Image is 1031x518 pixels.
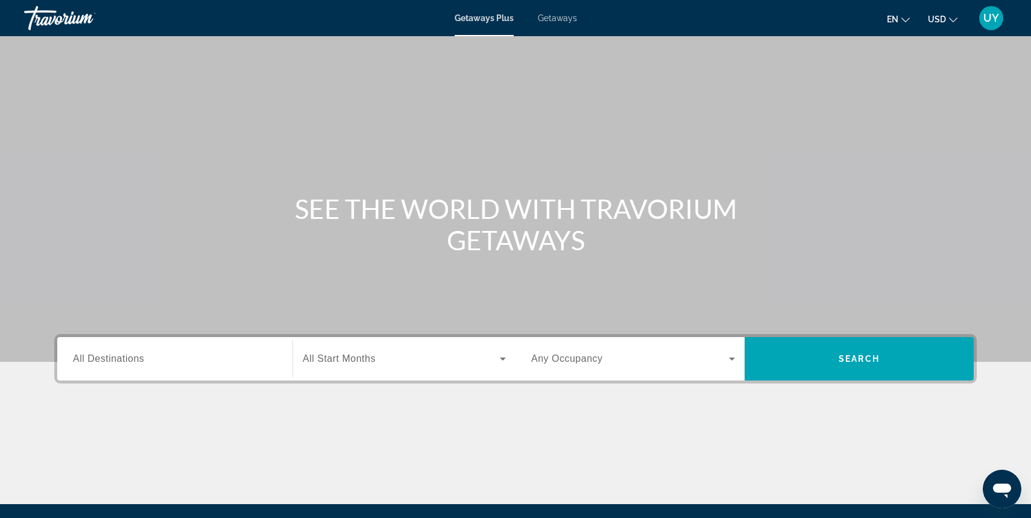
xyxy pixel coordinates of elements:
[73,353,144,364] span: All Destinations
[538,13,577,23] a: Getaways
[289,193,742,256] h1: SEE THE WORLD WITH TRAVORIUM GETAWAYS
[976,5,1007,31] button: User Menu
[73,352,277,367] input: Select destination
[928,14,946,24] span: USD
[745,337,974,381] button: Search
[887,10,910,28] button: Change language
[983,12,999,24] span: UY
[983,470,1021,508] iframe: Кнопка запуска окна обмена сообщениями
[928,10,957,28] button: Change currency
[531,353,603,364] span: Any Occupancy
[839,354,880,364] span: Search
[303,353,376,364] span: All Start Months
[24,2,145,34] a: Travorium
[57,337,974,381] div: Search widget
[887,14,898,24] span: en
[455,13,514,23] a: Getaways Plus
